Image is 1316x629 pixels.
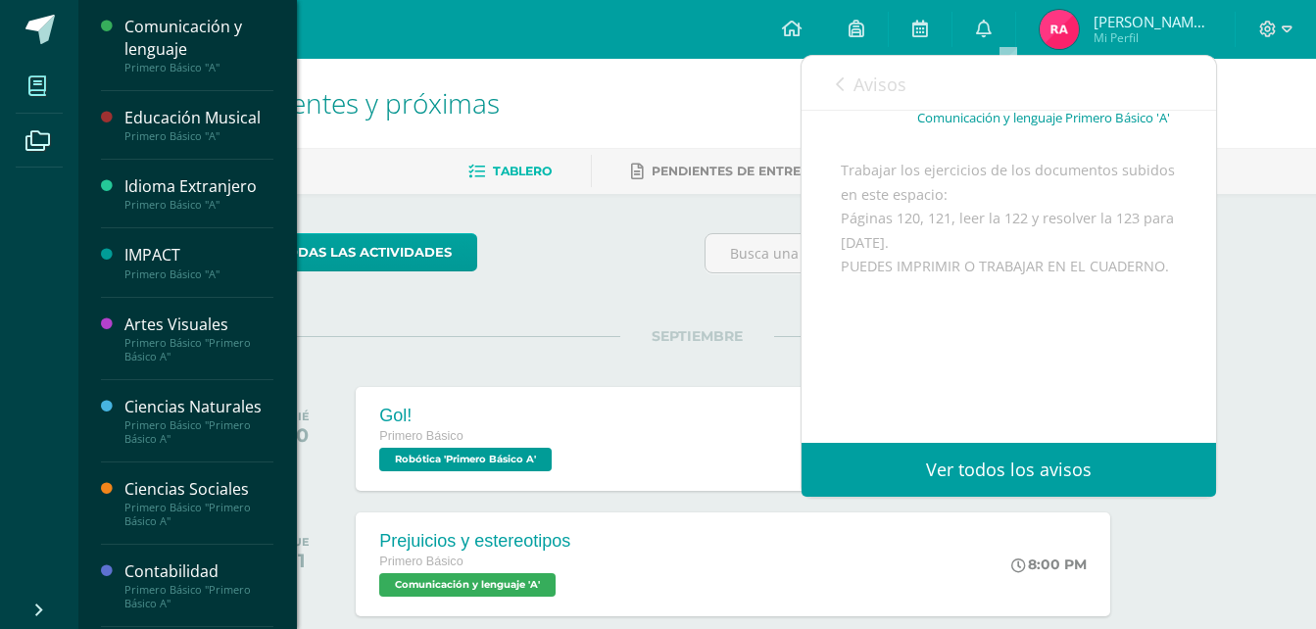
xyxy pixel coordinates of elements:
[124,107,273,129] div: Educación Musical
[124,478,273,501] div: Ciencias Sociales
[124,560,273,610] a: ContabilidadPrimero Básico "Primero Básico A"
[124,478,273,528] a: Ciencias SocialesPrimero Básico "Primero Básico A"
[124,396,273,446] a: Ciencias NaturalesPrimero Básico "Primero Básico A"
[1094,29,1211,46] span: Mi Perfil
[287,549,310,572] div: 11
[379,573,556,597] span: Comunicación y lenguaje 'A'
[620,327,774,345] span: SEPTIEMBRE
[254,233,477,271] a: todas las Actividades
[124,336,273,363] div: Primero Básico "Primero Básico A"
[287,535,310,549] div: JUE
[124,175,273,212] a: Idioma ExtranjeroPrimero Básico "A"
[124,560,273,583] div: Contabilidad
[379,448,552,471] span: Robótica 'Primero Básico A'
[124,175,273,198] div: Idioma Extranjero
[631,156,819,187] a: Pendientes de entrega
[468,156,552,187] a: Tablero
[379,406,557,426] div: Gol!
[124,244,273,266] div: IMPACT
[124,198,273,212] div: Primero Básico "A"
[124,396,273,418] div: Ciencias Naturales
[379,531,570,552] div: Prejuicios y estereotipos
[493,164,552,178] span: Tablero
[287,423,310,447] div: 10
[124,314,273,336] div: Artes Visuales
[379,429,463,443] span: Primero Básico
[102,84,500,121] span: Actividades recientes y próximas
[802,443,1216,497] a: Ver todos los avisos
[124,61,273,74] div: Primero Básico "A"
[706,234,1140,272] input: Busca una actividad próxima aquí...
[1040,10,1079,49] img: 62ce50ef1053bc6a35ead78aeedbb622.png
[379,555,463,568] span: Primero Básico
[124,244,273,280] a: IMPACTPrimero Básico "A"
[124,418,273,446] div: Primero Básico "Primero Básico A"
[917,110,1170,126] p: Comunicación y lenguaje Primero Básico 'A'
[124,129,273,143] div: Primero Básico "A"
[841,159,1177,422] div: Trabajar los ejercicios de los documentos subidos en este espacio: Páginas 120, 121, leer la 122 ...
[124,314,273,363] a: Artes VisualesPrimero Básico "Primero Básico A"
[853,73,906,96] span: Avisos
[1094,12,1211,31] span: [PERSON_NAME] Santiago
[124,583,273,610] div: Primero Básico "Primero Básico A"
[124,16,273,61] div: Comunicación y lenguaje
[652,164,819,178] span: Pendientes de entrega
[1011,556,1087,573] div: 8:00 PM
[124,501,273,528] div: Primero Básico "Primero Básico A"
[124,107,273,143] a: Educación MusicalPrimero Básico "A"
[124,16,273,74] a: Comunicación y lenguajePrimero Básico "A"
[124,267,273,281] div: Primero Básico "A"
[287,410,310,423] div: MIÉ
